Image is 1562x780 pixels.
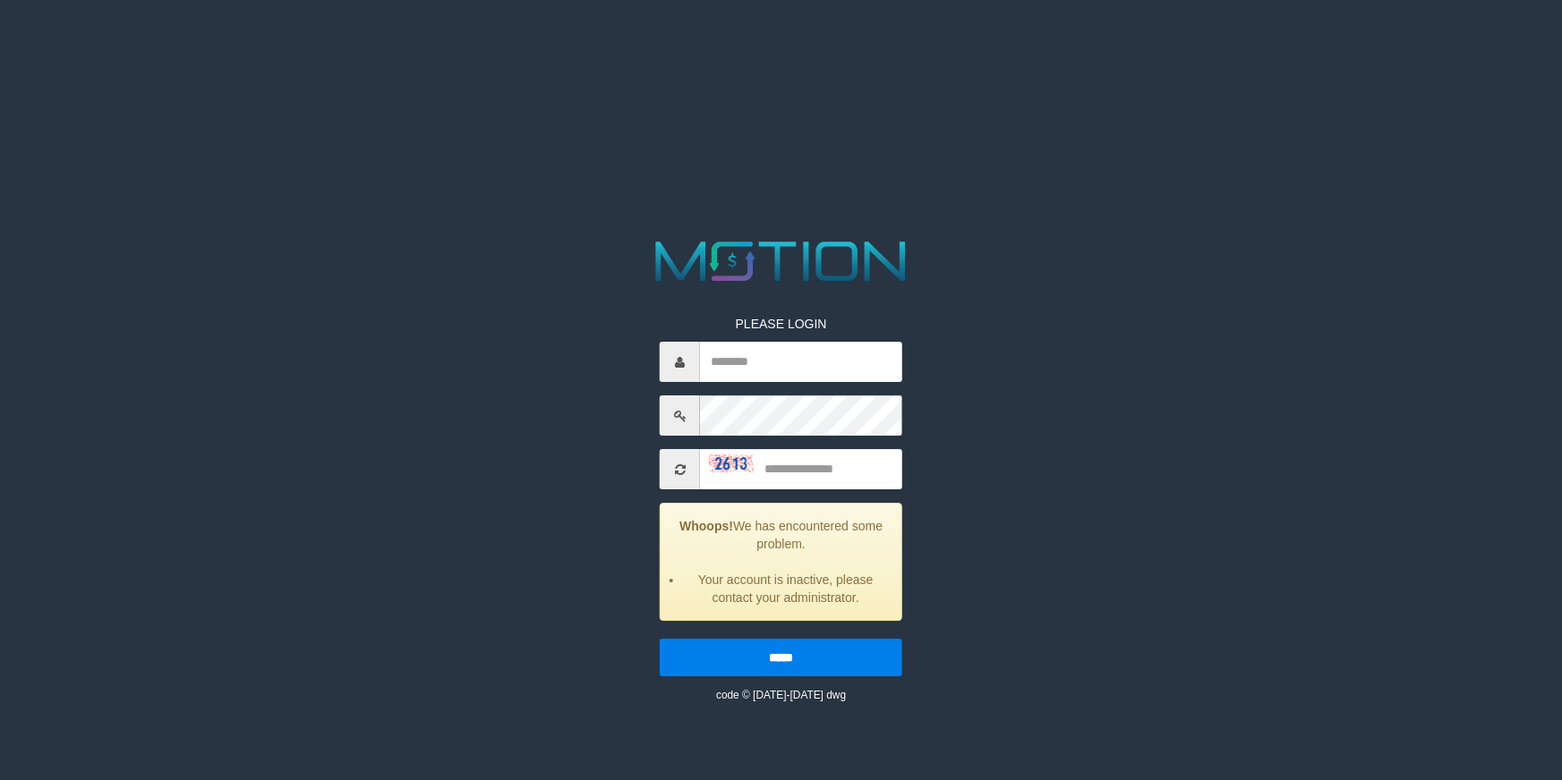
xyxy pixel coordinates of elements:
[660,315,902,333] p: PLEASE LOGIN
[709,455,754,473] img: captcha
[683,571,888,606] li: Your account is inactive, please contact your administrator.
[660,503,902,621] div: We has encountered some problem.
[679,519,733,533] strong: Whoops!
[644,234,918,288] img: MOTION_logo.png
[716,689,846,701] small: code © [DATE]-[DATE] dwg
